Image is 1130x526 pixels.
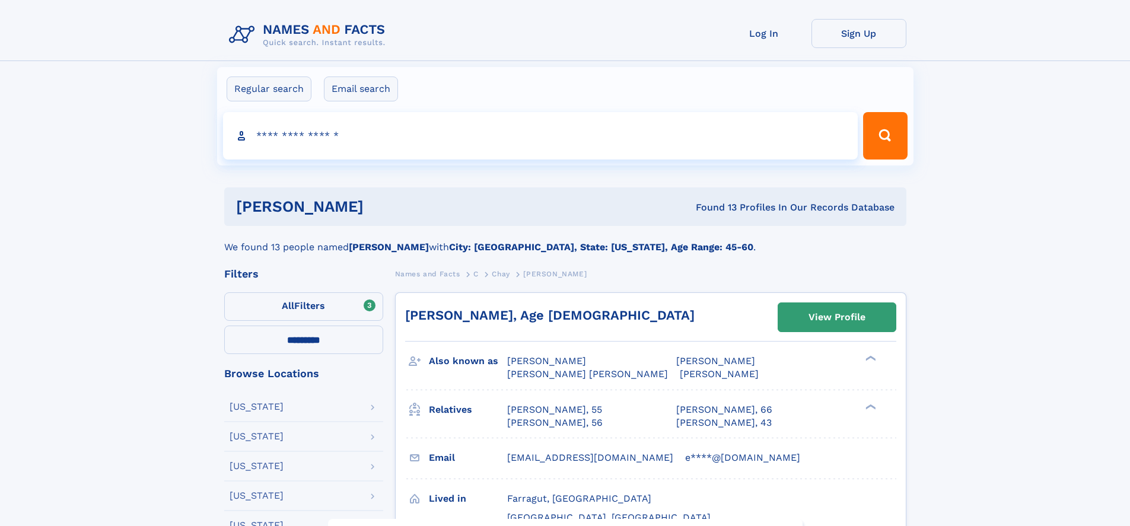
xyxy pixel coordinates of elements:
[405,308,695,323] a: [PERSON_NAME], Age [DEMOGRAPHIC_DATA]
[862,403,877,410] div: ❯
[507,452,673,463] span: [EMAIL_ADDRESS][DOMAIN_NAME]
[282,300,294,311] span: All
[473,270,479,278] span: C
[507,403,602,416] a: [PERSON_NAME], 55
[492,270,510,278] span: Chay
[324,76,398,101] label: Email search
[808,304,865,331] div: View Profile
[224,226,906,254] div: We found 13 people named with .
[230,461,284,471] div: [US_STATE]
[429,351,507,371] h3: Also known as
[492,266,510,281] a: Chay
[224,269,383,279] div: Filters
[507,416,603,429] a: [PERSON_NAME], 56
[676,355,755,366] span: [PERSON_NAME]
[473,266,479,281] a: C
[676,403,772,416] a: [PERSON_NAME], 66
[449,241,753,253] b: City: [GEOGRAPHIC_DATA], State: [US_STATE], Age Range: 45-60
[676,416,772,429] a: [PERSON_NAME], 43
[230,432,284,441] div: [US_STATE]
[811,19,906,48] a: Sign Up
[236,199,530,214] h1: [PERSON_NAME]
[507,512,711,523] span: [GEOGRAPHIC_DATA], [GEOGRAPHIC_DATA]
[680,368,759,380] span: [PERSON_NAME]
[349,241,429,253] b: [PERSON_NAME]
[227,76,311,101] label: Regular search
[862,355,877,362] div: ❯
[395,266,460,281] a: Names and Facts
[230,402,284,412] div: [US_STATE]
[223,112,858,160] input: search input
[778,303,896,331] a: View Profile
[717,19,811,48] a: Log In
[224,19,395,51] img: Logo Names and Facts
[863,112,907,160] button: Search Button
[507,368,668,380] span: [PERSON_NAME] [PERSON_NAME]
[507,493,651,504] span: Farragut, [GEOGRAPHIC_DATA]
[224,368,383,379] div: Browse Locations
[530,201,895,214] div: Found 13 Profiles In Our Records Database
[523,270,587,278] span: [PERSON_NAME]
[429,400,507,420] h3: Relatives
[429,489,507,509] h3: Lived in
[230,491,284,501] div: [US_STATE]
[224,292,383,321] label: Filters
[507,355,586,366] span: [PERSON_NAME]
[429,448,507,468] h3: Email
